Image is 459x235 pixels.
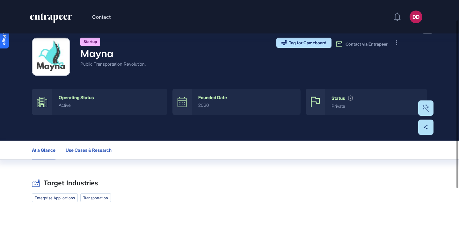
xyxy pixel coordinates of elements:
[289,41,326,45] span: Tag for Gameboard
[32,193,78,202] li: enterprise applications
[331,104,421,109] div: private
[66,141,117,159] button: Use Cases & Research
[3,26,7,45] span: Edit Page
[346,41,388,47] span: Contact via Entrapeer
[92,13,111,21] button: Contact
[80,193,111,202] li: transportation
[335,40,388,48] button: Contact via Entrapeer
[80,61,146,67] div: Public Transportation Revolution.
[59,103,161,108] div: active
[66,148,112,153] span: Use Cases & Research
[198,95,227,100] div: Founded Date
[32,148,55,153] span: At a Glance
[32,141,55,159] button: At a Glance
[80,38,100,46] div: Startup
[33,39,69,75] img: Mayna-logo
[198,103,294,108] div: 2020
[29,13,73,26] a: entrapeer-logo
[44,179,98,187] h2: Target Industries
[410,11,422,23] button: DD
[331,96,345,101] div: Status
[59,95,94,100] div: Operating Status
[80,47,146,59] h4: Mayna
